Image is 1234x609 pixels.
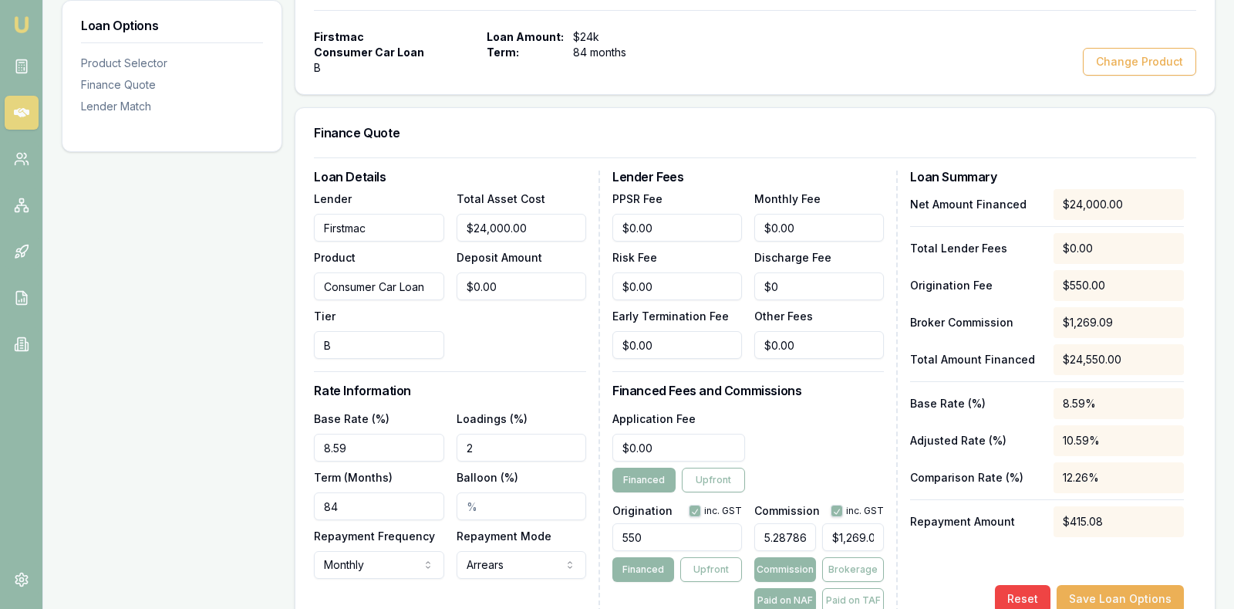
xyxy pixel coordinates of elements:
[573,29,653,45] span: $24k
[910,197,1040,212] p: Net Amount Financed
[1054,388,1184,419] div: 8.59%
[612,331,742,359] input: $
[457,214,586,242] input: $
[1054,307,1184,338] div: $1,269.09
[910,352,1040,367] p: Total Amount Financed
[12,15,31,34] img: emu-icon-u.png
[457,529,551,543] label: Repayment Mode
[487,29,564,45] span: Loan Amount:
[910,514,1040,529] p: Repayment Amount
[910,396,1040,411] p: Base Rate (%)
[1054,189,1184,220] div: $24,000.00
[754,310,813,323] label: Other Fees
[314,471,393,484] label: Term (Months)
[573,45,653,60] span: 84 months
[457,412,528,425] label: Loadings (%)
[314,127,1196,139] h3: Finance Quote
[612,384,885,397] h3: Financed Fees and Commissions
[612,412,696,425] label: Application Fee
[457,272,586,300] input: $
[612,557,674,582] button: Financed
[910,433,1040,448] p: Adjusted Rate (%)
[457,192,545,205] label: Total Asset Cost
[910,315,1040,330] p: Broker Commission
[612,251,657,264] label: Risk Fee
[81,56,263,71] div: Product Selector
[612,468,676,492] button: Financed
[314,60,321,76] span: B
[910,278,1040,293] p: Origination Fee
[314,251,356,264] label: Product
[457,492,586,520] input: %
[457,251,542,264] label: Deposit Amount
[314,171,586,183] h3: Loan Details
[457,434,586,462] input: %
[314,384,586,397] h3: Rate Information
[314,529,435,543] label: Repayment Frequency
[81,19,263,32] h3: Loan Options
[81,99,263,114] div: Lender Match
[754,214,884,242] input: $
[754,272,884,300] input: $
[1054,233,1184,264] div: $0.00
[754,331,884,359] input: $
[612,434,745,462] input: $
[314,434,443,462] input: %
[680,557,742,582] button: Upfront
[314,192,352,205] label: Lender
[314,45,424,60] span: Consumer Car Loan
[689,505,742,517] div: inc. GST
[612,272,742,300] input: $
[754,557,816,582] button: Commission
[754,523,816,551] input: %
[1054,425,1184,456] div: 10.59%
[1083,48,1196,76] button: Change Product
[1054,506,1184,537] div: $415.08
[612,214,742,242] input: $
[910,470,1040,486] p: Comparison Rate (%)
[612,506,673,516] label: Origination
[314,412,389,425] label: Base Rate (%)
[487,45,564,60] span: Term:
[754,506,820,516] label: Commission
[910,171,1184,183] h3: Loan Summary
[831,505,884,517] div: inc. GST
[612,192,663,205] label: PPSR Fee
[612,171,885,183] h3: Lender Fees
[1054,344,1184,375] div: $24,550.00
[1054,462,1184,493] div: 12.26%
[682,468,745,492] button: Upfront
[612,310,729,323] label: Early Termination Fee
[754,192,821,205] label: Monthly Fee
[910,241,1040,256] p: Total Lender Fees
[314,29,364,45] span: Firstmac
[754,251,831,264] label: Discharge Fee
[822,557,884,582] button: Brokerage
[81,77,263,93] div: Finance Quote
[457,471,518,484] label: Balloon (%)
[314,310,335,323] label: Tier
[1054,270,1184,301] div: $550.00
